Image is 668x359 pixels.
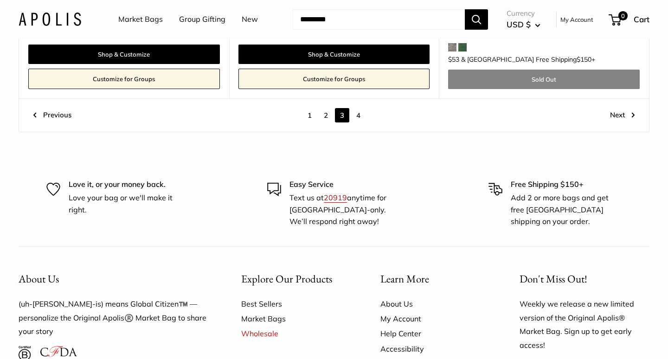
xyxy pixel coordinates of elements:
[19,270,209,288] button: About Us
[179,13,225,26] a: Group Gifting
[238,45,430,64] a: Shop & Customize
[610,108,635,122] a: Next
[448,55,459,64] span: $53
[610,12,649,27] a: 0 Cart
[335,108,349,122] span: 3
[324,193,347,202] a: 20919
[242,13,258,26] a: New
[634,14,649,24] span: Cart
[302,108,317,122] a: 1
[28,69,220,89] a: Customize for Groups
[33,108,71,122] a: Previous
[507,7,540,20] span: Currency
[289,192,401,228] p: Text us at anytime for [GEOGRAPHIC_DATA]-only. We’ll respond right away!
[28,45,220,64] a: Shop & Customize
[319,108,333,122] a: 2
[241,326,348,341] a: Wholesale
[380,296,487,311] a: About Us
[241,272,332,286] span: Explore Our Products
[19,13,81,26] img: Apolis
[520,270,649,288] p: Don't Miss Out!
[241,311,348,326] a: Market Bags
[118,13,163,26] a: Market Bags
[560,14,593,25] a: My Account
[241,296,348,311] a: Best Sellers
[577,55,591,64] span: $150
[511,192,622,228] p: Add 2 or more bags and get free [GEOGRAPHIC_DATA] shipping on your order.
[380,272,429,286] span: Learn More
[507,19,531,29] span: USD $
[69,192,180,216] p: Love your bag or we'll make it right.
[69,179,180,191] p: Love it, or your money back.
[380,270,487,288] button: Learn More
[293,9,465,30] input: Search...
[618,11,628,20] span: 0
[351,108,366,122] a: 4
[380,311,487,326] a: My Account
[520,297,649,353] p: Weekly we release a new limited version of the Original Apolis® Market Bag. Sign up to get early ...
[241,270,348,288] button: Explore Our Products
[448,70,640,89] a: Sold Out
[380,341,487,356] a: Accessibility
[289,179,401,191] p: Easy Service
[461,56,595,63] span: & [GEOGRAPHIC_DATA] Free Shipping +
[238,69,430,89] a: Customize for Groups
[507,17,540,32] button: USD $
[19,297,209,339] p: (uh-[PERSON_NAME]-is) means Global Citizen™️ — personalize the Original Apolis®️ Market Bag to sh...
[380,326,487,341] a: Help Center
[19,272,59,286] span: About Us
[511,179,622,191] p: Free Shipping $150+
[465,9,488,30] button: Search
